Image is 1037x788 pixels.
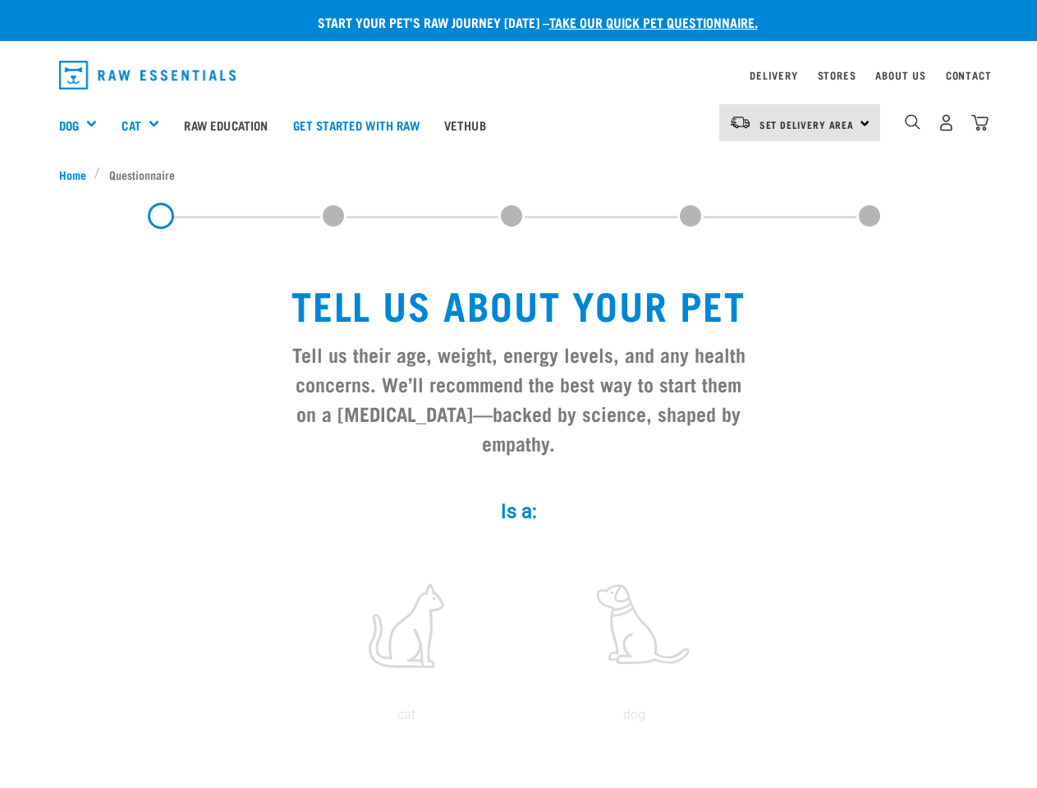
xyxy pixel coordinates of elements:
span: Set Delivery Area [759,121,855,127]
a: Vethub [432,92,498,158]
a: Delivery [750,72,797,78]
a: Raw Education [172,92,280,158]
nav: breadcrumbs [59,166,979,183]
a: Dog [59,116,79,135]
h3: Tell us their age, weight, energy levels, and any health concerns. We’ll recommend the best way t... [286,339,752,457]
img: home-icon-1@2x.png [905,114,920,130]
a: About Us [875,72,925,78]
p: dog [524,705,746,725]
label: Is a: [273,497,765,526]
a: take our quick pet questionnaire. [549,18,758,25]
h1: Tell us about your pet [286,282,752,326]
p: cat [296,705,517,725]
img: van-moving.png [729,115,751,130]
img: home-icon@2x.png [971,114,989,131]
img: Raw Essentials Logo [59,61,236,89]
a: Home [59,166,95,183]
a: Stores [818,72,856,78]
a: Contact [946,72,992,78]
a: Cat [122,116,140,135]
span: Home [59,166,86,183]
a: Get started with Raw [281,92,432,158]
nav: dropdown navigation [46,54,992,96]
img: user.png [938,114,955,131]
